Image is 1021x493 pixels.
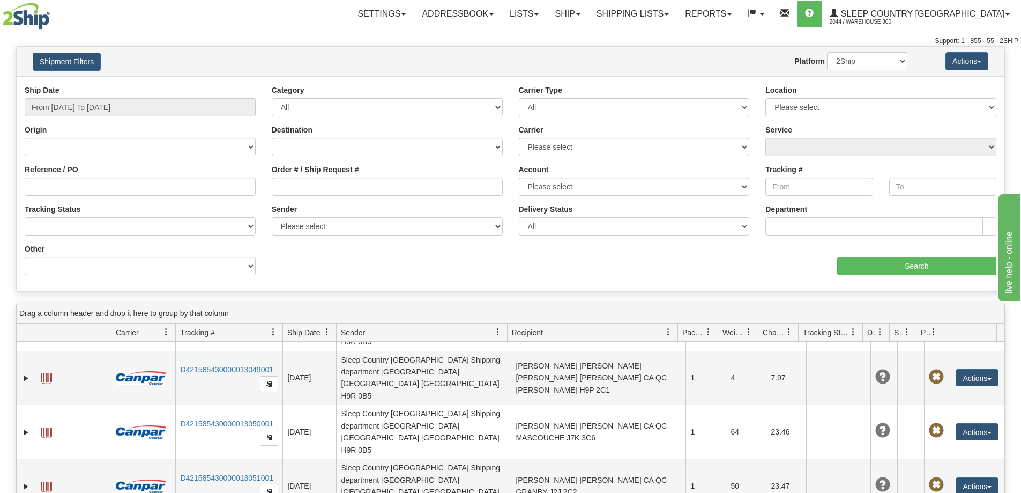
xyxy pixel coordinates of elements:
[341,327,365,338] span: Sender
[25,85,59,95] label: Ship Date
[794,56,825,67] label: Platform
[3,36,1018,46] div: Support: 1 - 855 - 55 - 2SHIP
[726,405,766,459] td: 64
[25,124,47,135] label: Origin
[765,85,796,95] label: Location
[519,204,573,215] label: Delivery Status
[260,376,278,392] button: Copy to clipboard
[17,303,1004,324] div: grid grouping header
[766,351,806,405] td: 7.97
[33,53,101,71] button: Shipment Filters
[780,323,798,341] a: Charge filter column settings
[25,204,80,215] label: Tracking Status
[512,327,543,338] span: Recipient
[925,323,943,341] a: Pickup Status filter column settings
[765,178,873,196] input: From
[867,327,876,338] span: Delivery Status
[929,370,944,385] span: Pickup Not Assigned
[929,477,944,492] span: Pickup Not Assigned
[502,1,547,27] a: Lists
[21,481,32,492] a: Expand
[116,371,166,385] img: 14 - Canpar
[180,327,215,338] span: Tracking #
[765,164,802,175] label: Tracking #
[685,351,726,405] td: 1
[287,327,320,338] span: Ship Date
[260,430,278,446] button: Copy to clipboard
[659,323,677,341] a: Recipient filter column settings
[699,323,718,341] a: Packages filter column settings
[685,405,726,459] td: 1
[282,351,336,405] td: [DATE]
[929,423,944,438] span: Pickup Not Assigned
[41,423,52,440] a: Label
[875,370,890,385] span: Unknown
[336,405,511,459] td: Sleep Country [GEOGRAPHIC_DATA] Shipping department [GEOGRAPHIC_DATA] [GEOGRAPHIC_DATA] [GEOGRAPH...
[272,124,312,135] label: Destination
[898,323,916,341] a: Shipment Issues filter column settings
[272,164,359,175] label: Order # / Ship Request #
[945,52,988,70] button: Actions
[511,351,685,405] td: [PERSON_NAME] [PERSON_NAME] [PERSON_NAME] [PERSON_NAME] CA QC [PERSON_NAME] H9P 2C1
[180,474,273,482] a: D421585430000013051001
[822,1,1018,27] a: Sleep Country [GEOGRAPHIC_DATA] 2044 / Warehouse 300
[837,257,996,275] input: Search
[894,327,903,338] span: Shipment Issues
[489,323,507,341] a: Sender filter column settings
[844,323,862,341] a: Tracking Status filter column settings
[116,425,166,439] img: 14 - Canpar
[682,327,705,338] span: Packages
[21,427,32,438] a: Expand
[803,327,849,338] span: Tracking Status
[519,164,549,175] label: Account
[588,1,677,27] a: Shipping lists
[25,164,78,175] label: Reference / PO
[349,1,414,27] a: Settings
[830,17,910,27] span: 2044 / Warehouse 300
[41,369,52,386] a: Label
[766,405,806,459] td: 23.46
[996,192,1020,301] iframe: chat widget
[272,204,297,215] label: Sender
[889,178,996,196] input: To
[318,323,336,341] a: Ship Date filter column settings
[765,204,807,215] label: Department
[414,1,502,27] a: Addressbook
[722,327,745,338] span: Weight
[25,244,44,254] label: Other
[180,365,273,374] a: D421585430000013049001
[519,124,543,135] label: Carrier
[21,373,32,384] a: Expand
[726,351,766,405] td: 4
[875,477,890,492] span: Unknown
[3,3,50,30] img: logo2044.jpg
[511,405,685,459] td: [PERSON_NAME] [PERSON_NAME] CA QC MASCOUCHE J7K 3C6
[875,423,890,438] span: Unknown
[8,6,99,19] div: live help - online
[956,423,998,440] button: Actions
[765,124,792,135] label: Service
[282,405,336,459] td: [DATE]
[956,369,998,386] button: Actions
[116,480,166,493] img: 14 - Canpar
[838,9,1004,18] span: Sleep Country [GEOGRAPHIC_DATA]
[336,351,511,405] td: Sleep Country [GEOGRAPHIC_DATA] Shipping department [GEOGRAPHIC_DATA] [GEOGRAPHIC_DATA] [GEOGRAPH...
[180,420,273,428] a: D421585430000013050001
[264,323,282,341] a: Tracking # filter column settings
[921,327,930,338] span: Pickup Status
[763,327,785,338] span: Charge
[740,323,758,341] a: Weight filter column settings
[677,1,740,27] a: Reports
[157,323,175,341] a: Carrier filter column settings
[272,85,304,95] label: Category
[547,1,588,27] a: Ship
[871,323,889,341] a: Delivery Status filter column settings
[519,85,562,95] label: Carrier Type
[116,327,139,338] span: Carrier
